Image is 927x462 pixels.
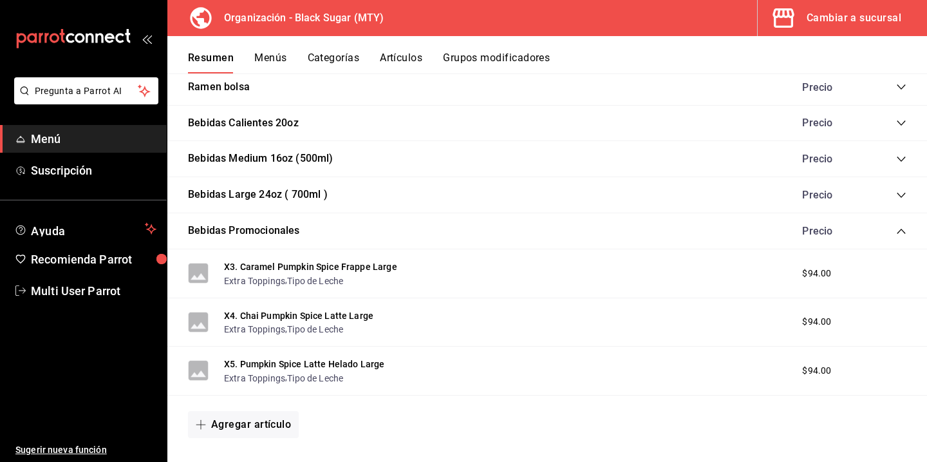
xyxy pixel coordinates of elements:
button: Bebidas Medium 16oz (500ml) [188,151,333,166]
span: $94.00 [802,315,831,329]
span: Multi User Parrot [31,282,156,300]
button: Artículos [380,52,422,73]
div: Precio [789,189,872,201]
button: X5. Pumpkin Spice Latte Helado Large [224,358,384,371]
button: Extra Toppings [224,372,285,385]
button: collapse-category-row [896,154,906,164]
button: Grupos modificadores [443,52,550,73]
span: Menú [31,130,156,148]
div: Precio [789,225,872,237]
span: Suscripción [31,162,156,179]
div: , [224,371,384,384]
button: Extra Toppings [224,274,285,287]
button: Tipo de Leche [287,323,343,336]
span: Recomienda Parrot [31,251,156,268]
button: collapse-category-row [896,82,906,92]
span: $94.00 [802,364,831,378]
div: , [224,273,397,287]
div: navigation tabs [188,52,927,73]
div: Precio [789,153,872,165]
button: Menús [254,52,286,73]
button: collapse-category-row [896,118,906,128]
span: Pregunta a Parrot AI [35,84,138,98]
div: Precio [789,81,872,93]
button: Extra Toppings [224,323,285,336]
button: X3. Caramel Pumpkin Spice Frappe Large [224,260,397,273]
button: Categorías [308,52,360,73]
button: Bebidas Promocionales [188,224,300,238]
span: Ayuda [31,221,140,236]
button: Ramen bolsa [188,80,250,95]
button: collapse-category-row [896,190,906,200]
span: $94.00 [802,267,831,280]
button: Bebidas Large 24oz ( 700ml ) [188,188,328,202]
button: Agregar artículo [188,411,299,438]
button: Tipo de Leche [287,372,343,385]
button: Bebidas Calientes 20oz [188,116,299,131]
div: Precio [789,117,872,129]
div: Cambiar a sucursal [807,9,901,27]
button: collapse-category-row [896,226,906,236]
button: X4. Chai Pumpkin Spice Latte Large [224,309,373,322]
span: Sugerir nueva función [15,443,156,457]
div: , [224,322,373,336]
button: Pregunta a Parrot AI [14,77,158,104]
button: Resumen [188,52,234,73]
button: Tipo de Leche [287,274,343,287]
h3: Organización - Black Sugar (MTY) [214,10,384,26]
button: open_drawer_menu [142,34,152,44]
a: Pregunta a Parrot AI [9,93,158,107]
